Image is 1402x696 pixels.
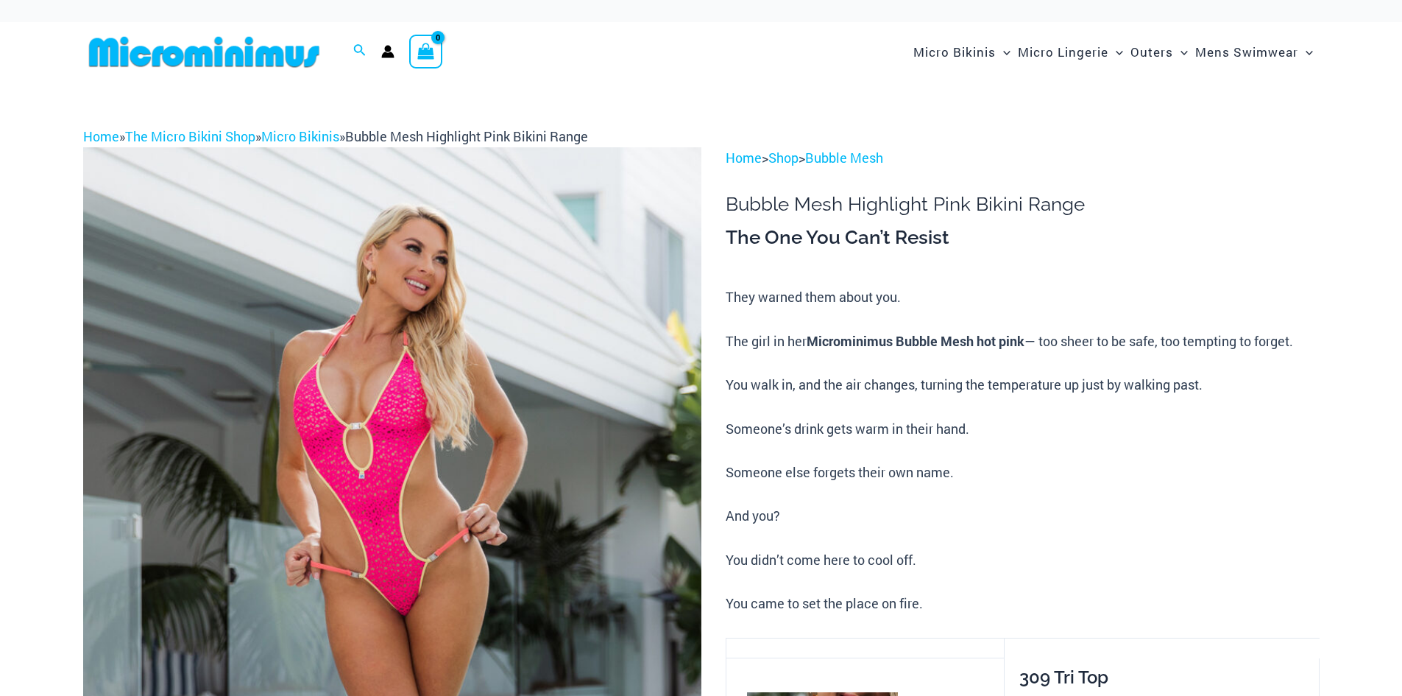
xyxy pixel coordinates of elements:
span: Micro Bikinis [913,33,996,71]
a: Account icon link [381,45,394,58]
span: 309 Tri Top [1019,667,1108,688]
span: Menu Toggle [996,33,1010,71]
p: > > [726,147,1319,169]
h1: Bubble Mesh Highlight Pink Bikini Range [726,193,1319,216]
span: Mens Swimwear [1195,33,1298,71]
h3: The One You Can’t Resist [726,225,1319,250]
img: MM SHOP LOGO FLAT [83,35,325,68]
nav: Site Navigation [907,27,1320,77]
a: Mens SwimwearMenu ToggleMenu Toggle [1192,29,1317,74]
b: Microminimus Bubble Mesh hot pink [807,332,1024,350]
a: Home [726,149,762,166]
span: Menu Toggle [1298,33,1313,71]
span: Outers [1130,33,1173,71]
p: They warned them about you. The girl in her — too sheer to be safe, too tempting to forget. You w... [726,287,1319,615]
a: Shop [768,149,799,166]
a: Search icon link [353,42,367,61]
span: Menu Toggle [1108,33,1123,71]
span: Micro Lingerie [1018,33,1108,71]
a: View Shopping Cart, empty [409,35,443,68]
a: Micro LingerieMenu ToggleMenu Toggle [1014,29,1127,74]
span: Menu Toggle [1173,33,1188,71]
a: Micro Bikinis [261,127,339,145]
a: Home [83,127,119,145]
a: Micro BikinisMenu ToggleMenu Toggle [910,29,1014,74]
a: The Micro Bikini Shop [125,127,255,145]
span: Bubble Mesh Highlight Pink Bikini Range [345,127,588,145]
a: OutersMenu ToggleMenu Toggle [1127,29,1192,74]
a: Bubble Mesh [805,149,883,166]
span: » » » [83,127,588,145]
